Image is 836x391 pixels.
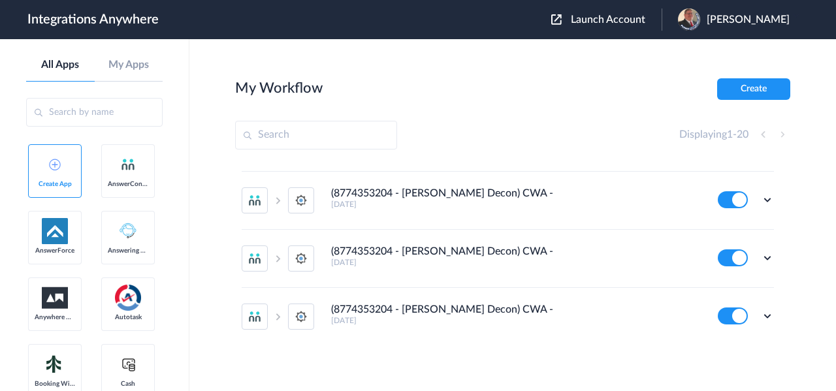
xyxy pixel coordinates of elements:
h4: (8774353204 - [PERSON_NAME] Decon) CWA - ServiceMinder [[GEOGRAPHIC_DATA] - Create Contact] [331,187,553,200]
h4: (8774353204 - [PERSON_NAME] Decon) CWA - ServiceMinder [[GEOGRAPHIC_DATA] - Create Contact] [331,304,553,316]
img: jason-pledge-people.PNG [678,8,700,31]
span: Booking Widget [35,380,75,388]
img: Answering_service.png [115,218,141,244]
img: Setmore_Logo.svg [42,352,68,376]
img: aww.png [42,287,68,309]
button: Create [717,78,790,100]
span: 20 [737,129,748,140]
span: Autotask [108,313,148,321]
img: answerconnect-logo.svg [120,157,136,172]
img: add-icon.svg [49,159,61,170]
input: Search [235,121,397,149]
h4: (8774353204 - [PERSON_NAME] Decon) CWA - ServiceMinder [[US_STATE] - Create Contact] [331,245,553,258]
span: 1 [727,129,733,140]
span: AnswerForce [35,247,75,255]
img: launch-acct-icon.svg [551,14,562,25]
span: Create App [35,180,75,188]
input: Search by name [26,98,163,127]
a: All Apps [26,59,95,71]
span: Launch Account [571,14,645,25]
span: Cash [108,380,148,388]
span: AnswerConnect [108,180,148,188]
img: cash-logo.svg [120,356,137,372]
h4: Displaying - [679,129,748,141]
span: Answering Service [108,247,148,255]
span: Anywhere Works [35,313,75,321]
a: My Apps [95,59,163,71]
h1: Integrations Anywhere [27,12,159,27]
h5: [DATE] [331,200,700,209]
span: [PERSON_NAME] [707,14,790,26]
img: af-app-logo.svg [42,218,68,244]
h5: [DATE] [331,258,700,267]
img: autotask.png [115,285,141,311]
button: Launch Account [551,14,662,26]
h2: My Workflow [235,80,323,97]
h5: [DATE] [331,316,700,325]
